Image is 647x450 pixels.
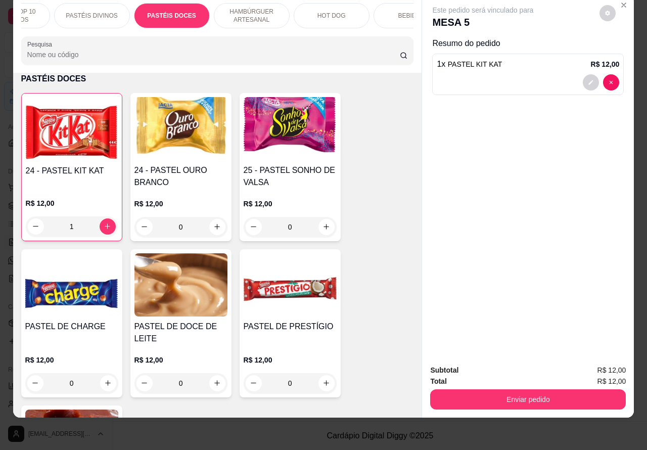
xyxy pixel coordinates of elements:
p: R$ 12,00 [26,198,118,208]
button: decrease-product-quantity [136,375,153,391]
button: increase-product-quantity [100,375,116,391]
button: increase-product-quantity [318,375,335,391]
button: decrease-product-quantity [27,375,43,391]
button: decrease-product-quantity [246,375,262,391]
img: product-image [134,97,227,160]
button: decrease-product-quantity [599,5,616,21]
img: product-image [26,98,118,161]
p: 1 x [437,58,502,70]
p: R$ 12,00 [134,199,227,209]
button: Enviar pedido [430,389,626,410]
h4: 24 - PASTEL OURO BRANCO [134,164,227,189]
p: R$ 12,00 [591,59,620,69]
p: MESA 5 [432,15,533,29]
button: decrease-product-quantity [583,74,599,91]
h4: PASTEL DE PRESTÍGIO [244,321,337,333]
p: R$ 12,00 [134,355,227,365]
p: Este pedido será vinculado para [432,5,533,15]
p: R$ 12,00 [244,199,337,209]
h4: PASTEL DE CHARGE [25,321,118,333]
h4: PASTEL DE DOCE DE LEITE [134,321,227,345]
input: Pesquisa [27,50,400,60]
img: product-image [244,253,337,317]
button: increase-product-quantity [318,219,335,235]
button: increase-product-quantity [209,375,225,391]
strong: Subtotal [430,366,458,374]
strong: Total [430,377,446,385]
p: PASTÉIS DOCES [147,12,196,20]
p: Resumo do pedido [432,37,624,50]
span: PASTEL KIT KAT [448,60,502,68]
p: HOT DOG [317,12,346,20]
p: HAMBÚRGUER ARTESANAL [222,8,281,24]
button: decrease-product-quantity [136,219,153,235]
img: product-image [25,253,118,317]
p: R$ 12,00 [244,355,337,365]
img: product-image [134,253,227,317]
button: increase-product-quantity [209,219,225,235]
p: PASTÉIS DOCES [21,73,414,85]
img: product-image [244,97,337,160]
h4: 24 - PASTEL KIT KAT [26,165,118,177]
span: R$ 12,00 [597,376,626,387]
button: decrease-product-quantity [28,218,44,235]
p: PASTÉIS DIVINOS [66,12,117,20]
span: R$ 12,00 [597,365,626,376]
button: increase-product-quantity [100,218,116,235]
label: Pesquisa [27,40,56,49]
p: BEBIDAS [398,12,425,20]
button: decrease-product-quantity [603,74,619,91]
h4: 25 - PASTEL SONHO DE VALSA [244,164,337,189]
button: decrease-product-quantity [246,219,262,235]
p: R$ 12,00 [25,355,118,365]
